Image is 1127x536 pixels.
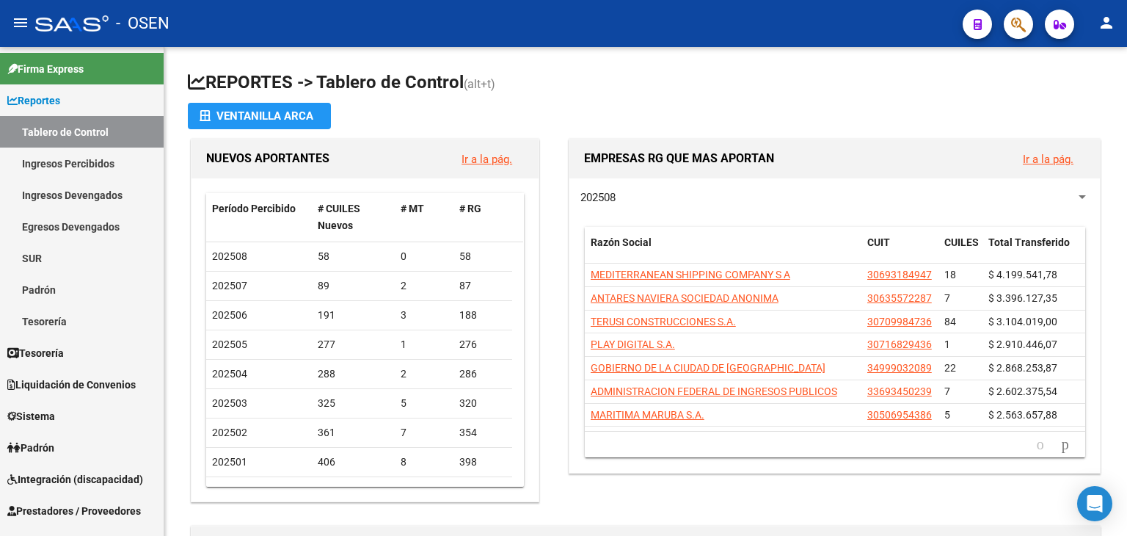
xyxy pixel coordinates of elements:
span: 202506 [212,309,247,321]
h1: REPORTES -> Tablero de Control [188,70,1104,96]
span: NUEVOS APORTANTES [206,151,329,165]
div: 7 [401,424,448,441]
span: $ 2.910.446,07 [988,338,1057,350]
div: 56 [401,483,448,500]
div: 498 [318,483,390,500]
span: # CUILES Nuevos [318,203,360,231]
span: $ 3.104.019,00 [988,316,1057,327]
span: 30716829436 [867,338,932,350]
datatable-header-cell: Razón Social [585,227,861,275]
span: MARITIMA MARUBA S.A. [591,409,704,421]
a: go to next page [1055,437,1076,453]
span: CUILES [944,236,979,248]
span: 202501 [212,456,247,468]
span: Tesorería [7,345,64,361]
div: 8 [401,454,448,471]
span: 202412 [212,485,247,497]
span: # RG [459,203,481,214]
div: 87 [459,278,506,294]
span: 18 [944,269,956,280]
span: 202508 [580,191,616,204]
span: 34999032089 [867,362,932,374]
div: 188 [459,307,506,324]
div: 3 [401,307,448,324]
datatable-header-cell: CUIT [861,227,938,275]
div: 0 [401,248,448,265]
span: 22 [944,362,956,374]
span: 84 [944,316,956,327]
span: ANTARES NAVIERA SOCIEDAD ANONIMA [591,292,778,304]
span: 202504 [212,368,247,380]
span: EMPRESAS RG QUE MAS APORTAN [584,151,774,165]
span: 202502 [212,427,247,438]
span: TERUSI CONSTRUCCIONES S.A. [591,316,736,327]
datatable-header-cell: Período Percibido [206,193,312,242]
span: CUIT [867,236,890,248]
span: 7 [944,385,950,397]
div: 361 [318,424,390,441]
div: 58 [318,248,390,265]
button: Ir a la pág. [450,145,524,173]
button: Ventanilla ARCA [188,103,331,129]
span: 202507 [212,280,247,291]
span: 1 [944,338,950,350]
span: # MT [401,203,424,214]
span: $ 2.868.253,87 [988,362,1057,374]
div: 58 [459,248,506,265]
div: 2 [401,366,448,383]
a: Ir a la pág. [462,153,512,166]
span: Período Percibido [212,203,296,214]
span: Integración (discapacidad) [7,471,143,488]
span: ADMINISTRACION FEDERAL DE INGRESOS PUBLICOS [591,385,837,397]
div: 2 [401,278,448,294]
span: 30693184947 [867,269,932,280]
span: Padrón [7,440,54,456]
span: 30635572287 [867,292,932,304]
a: go to previous page [1030,437,1051,453]
span: Razón Social [591,236,652,248]
datatable-header-cell: # RG [453,193,512,242]
div: 276 [459,336,506,353]
div: 320 [459,395,506,412]
div: 406 [318,454,390,471]
a: Ir a la pág. [1023,153,1073,166]
datatable-header-cell: CUILES [938,227,982,275]
datatable-header-cell: # CUILES Nuevos [312,193,395,242]
span: 30506954386 [867,409,932,421]
div: 354 [459,424,506,441]
div: 5 [401,395,448,412]
div: 325 [318,395,390,412]
span: Sistema [7,408,55,424]
button: Ir a la pág. [1011,145,1085,173]
div: 286 [459,366,506,383]
div: 277 [318,336,390,353]
span: 30709984736 [867,316,932,327]
span: 202503 [212,397,247,409]
span: Total Transferido [988,236,1070,248]
div: 398 [459,454,506,471]
mat-icon: person [1098,14,1115,32]
span: Prestadores / Proveedores [7,503,141,519]
span: PLAY DIGITAL S.A. [591,338,675,350]
div: 191 [318,307,390,324]
div: 1 [401,336,448,353]
span: GOBIERNO DE LA CIUDAD DE [GEOGRAPHIC_DATA] [591,362,825,374]
mat-icon: menu [12,14,29,32]
span: 202508 [212,250,247,262]
datatable-header-cell: # MT [395,193,453,242]
span: (alt+t) [464,77,495,91]
span: 7 [944,292,950,304]
div: 89 [318,278,390,294]
span: $ 4.199.541,78 [988,269,1057,280]
div: Ventanilla ARCA [200,103,319,129]
span: - OSEN [116,7,169,40]
span: Firma Express [7,61,84,77]
div: 288 [318,366,390,383]
span: $ 2.563.657,88 [988,409,1057,421]
span: MEDITERRANEAN SHIPPING COMPANY S A [591,269,790,280]
div: 442 [459,483,506,500]
span: Reportes [7,93,60,109]
span: 33693450239 [867,385,932,397]
span: 5 [944,409,950,421]
span: $ 3.396.127,35 [988,292,1057,304]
